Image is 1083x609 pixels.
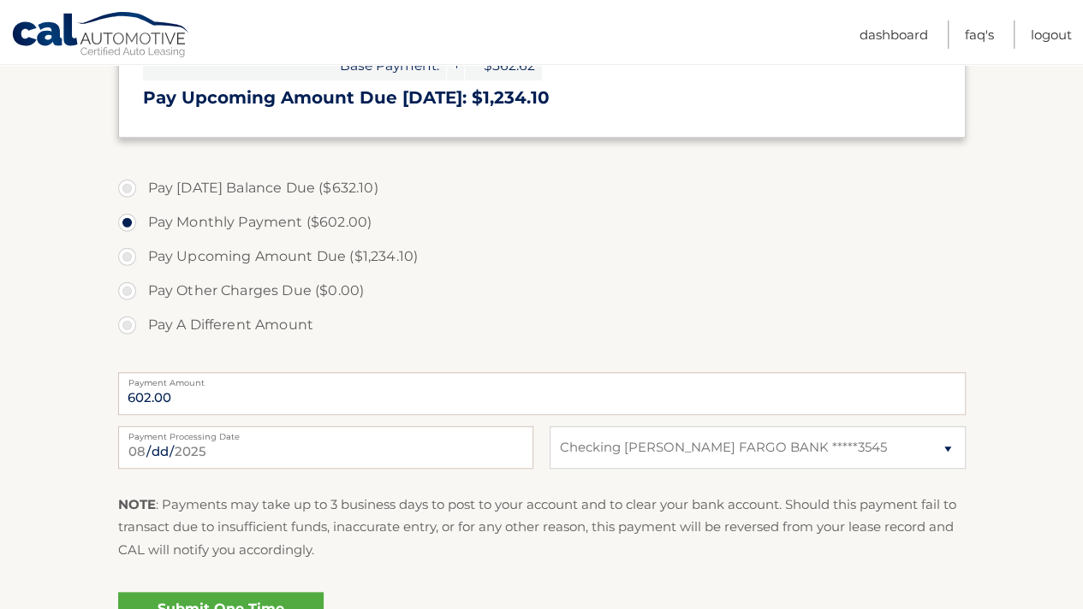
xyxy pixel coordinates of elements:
label: Pay [DATE] Balance Due ($632.10) [118,171,966,205]
strong: NOTE [118,496,156,512]
input: Payment Date [118,426,533,469]
span: Base Payment: [143,50,446,80]
label: Payment Amount [118,372,966,386]
a: Dashboard [860,21,928,49]
a: Cal Automotive [11,11,191,61]
h3: Pay Upcoming Amount Due [DATE]: $1,234.10 [143,87,941,109]
a: FAQ's [965,21,994,49]
label: Pay Other Charges Due ($0.00) [118,274,966,308]
label: Pay A Different Amount [118,308,966,342]
span: + [447,50,464,80]
label: Pay Upcoming Amount Due ($1,234.10) [118,239,966,274]
span: $562.62 [465,50,542,80]
input: Payment Amount [118,372,966,415]
a: Logout [1031,21,1072,49]
label: Payment Processing Date [118,426,533,440]
p: : Payments may take up to 3 business days to post to your account and to clear your bank account.... [118,494,966,561]
label: Pay Monthly Payment ($602.00) [118,205,966,239]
